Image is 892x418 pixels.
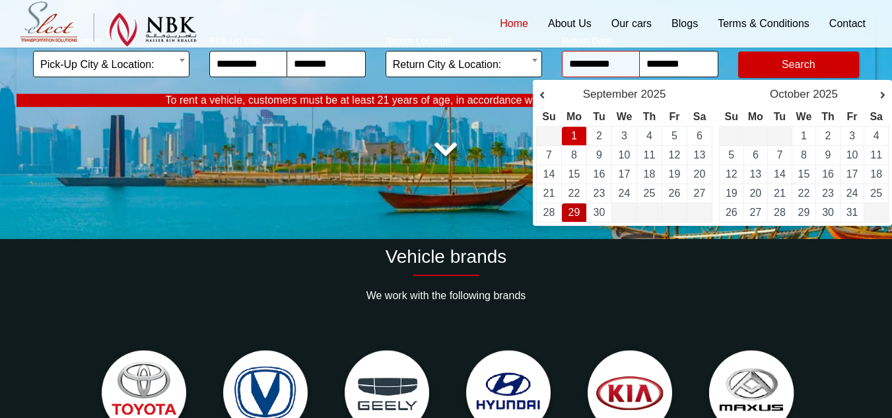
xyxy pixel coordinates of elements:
[568,168,580,180] a: 15
[693,111,706,122] span: Saturday
[847,111,858,122] span: Friday
[770,88,809,100] span: October
[738,52,860,78] button: Modify Search
[621,130,627,141] a: 3
[798,188,810,199] a: 22
[669,168,681,180] a: 19
[644,168,656,180] a: 18
[644,188,656,199] a: 25
[671,130,677,141] a: 5
[571,149,577,160] a: 8
[874,130,879,141] a: 4
[33,51,189,77] span: Pick-Up City & Location:
[697,130,703,141] a: 6
[870,168,882,180] a: 18
[813,88,838,100] span: 2025
[542,111,555,122] span: Sunday
[774,168,786,180] a: 14
[543,188,555,199] a: 21
[568,188,580,199] a: 22
[846,168,858,180] a: 17
[20,1,197,47] img: Select Rent a Car
[619,168,631,180] a: 17
[749,168,761,180] a: 13
[725,111,738,122] span: Sunday
[870,188,882,199] a: 25
[870,149,882,160] a: 11
[596,149,602,160] a: 9
[801,130,807,141] a: 1
[669,111,680,122] span: Friday
[846,149,858,160] a: 10
[821,111,835,122] span: Thursday
[798,207,810,218] a: 29
[776,149,782,160] a: 7
[866,89,885,102] a: Next
[594,188,605,199] a: 23
[593,111,605,122] span: Tuesday
[726,207,738,218] a: 26
[17,289,875,302] p: We work with the following brands
[694,149,706,160] a: 13
[669,188,681,199] a: 26
[546,149,552,160] a: 7
[825,149,831,160] a: 9
[568,207,580,218] a: 29
[619,149,631,160] a: 10
[749,207,761,218] a: 27
[669,149,681,160] a: 12
[539,89,559,102] a: Prev
[822,188,834,199] a: 23
[619,188,631,199] a: 24
[17,94,875,107] p: To rent a vehicle, customers must be at least 21 years of age, in accordance with our rental poli...
[748,111,763,122] span: Monday
[774,188,786,199] a: 21
[596,130,602,141] a: 2
[774,207,786,218] a: 28
[641,88,666,100] span: 2025
[571,130,577,141] a: 1
[728,149,734,160] a: 5
[393,52,535,78] span: Return City & Location:
[822,207,834,218] a: 30
[822,168,834,180] a: 16
[40,52,182,78] span: Pick-Up City & Location:
[566,111,582,122] span: Monday
[796,111,812,122] span: Wednesday
[386,51,542,77] span: Return City & Location:
[801,149,807,160] a: 8
[643,111,656,122] span: Thursday
[694,188,706,199] a: 27
[870,111,883,122] span: Saturday
[617,111,633,122] span: Wednesday
[849,130,855,141] a: 3
[846,188,858,199] a: 24
[753,149,759,160] a: 6
[543,168,555,180] a: 14
[726,168,738,180] a: 12
[17,246,875,268] h2: Vehicle brands
[543,207,555,218] a: 28
[749,188,761,199] a: 20
[846,207,858,218] a: 31
[594,168,605,180] a: 16
[694,168,706,180] a: 20
[825,130,831,141] a: 2
[646,130,652,141] a: 4
[583,88,638,100] span: September
[644,149,656,160] a: 11
[774,111,786,122] span: Tuesday
[594,207,605,218] a: 30
[798,168,810,180] a: 15
[726,188,738,199] a: 19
